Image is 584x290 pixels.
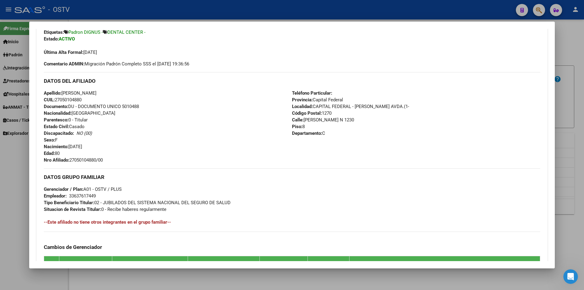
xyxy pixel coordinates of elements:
span: 1270 [292,110,332,116]
iframe: Intercom live chat [563,269,578,284]
span: 02 - JUBILADOS DEL SISTEMA NACIONAL DEL SEGURO DE SALUD [44,200,231,205]
span: 0 - Recibe haberes regularmente [44,207,166,212]
strong: Sexo: [44,137,55,143]
strong: CUIL: [44,97,55,103]
span: Casado [44,124,85,129]
strong: Tipo Beneficiario Titular: [44,200,94,205]
strong: Discapacitado: [44,131,74,136]
strong: Provincia: [292,97,313,103]
strong: Empleador: [44,193,67,199]
h3: DATOS GRUPO FAMILIAR [44,174,540,180]
span: Padron DIGNUS - [68,30,103,35]
strong: Nacimiento: [44,144,68,149]
strong: Edad: [44,151,55,156]
strong: Apellido: [44,90,61,96]
th: Fecha Creado [308,256,349,270]
strong: Calle: [292,117,304,123]
span: CAPITAL FEDERAL - [PERSON_NAME] AVDA.(1- [292,104,409,109]
span: [GEOGRAPHIC_DATA] [44,110,115,116]
span: [PERSON_NAME] [44,90,96,96]
strong: Nro Afiliado: [44,157,69,163]
h3: Cambios de Gerenciador [44,244,540,250]
span: F [44,137,57,143]
span: Capital Federal [292,97,343,103]
span: [PERSON_NAME] N 1230 [292,117,354,123]
h4: --Este afiliado no tiene otros integrantes en el grupo familiar-- [44,219,540,225]
span: 0 - Titular [44,117,88,123]
th: Creado Por [349,256,540,270]
strong: Código Postal: [292,110,322,116]
strong: Piso: [292,124,302,129]
th: Gerenciador / Plan Nuevo [188,256,259,270]
h3: DATOS DEL AFILIADO [44,78,540,84]
th: Gerenciador / Plan Anterior [112,256,188,270]
th: Fecha Movimiento [59,256,112,270]
span: [DATE] [44,144,82,149]
span: DU - DOCUMENTO UNICO 5010488 [44,104,139,109]
strong: Parentesco: [44,117,68,123]
span: 27050104880 [44,97,82,103]
strong: Localidad: [292,104,313,109]
strong: Última Alta Formal: [44,50,83,55]
span: Migración Padrón Completo SSS el [DATE] 19:36:56 [44,61,189,67]
strong: Gerenciador / Plan: [44,187,83,192]
span: C [292,131,325,136]
strong: ACTIVO [59,36,75,42]
strong: Estado: [44,36,59,42]
th: Motivo [259,256,308,270]
span: A01 - OSTV / PLUS [44,187,122,192]
strong: Comentario ADMIN: [44,61,85,67]
strong: Teléfono Particular: [292,90,332,96]
span: DENTAL CENTER - [107,30,145,35]
strong: Estado Civil: [44,124,69,129]
span: [DATE] [44,50,97,55]
strong: Situacion de Revista Titular: [44,207,101,212]
strong: Documento: [44,104,68,109]
strong: Etiquetas: [44,30,64,35]
span: 8 [292,124,305,129]
div: 33637617449 [69,193,96,199]
strong: Nacionalidad: [44,110,71,116]
strong: Departamento: [292,131,322,136]
span: 80 [44,151,60,156]
th: Id [44,256,59,270]
span: 27050104880/00 [44,157,103,163]
i: NO (00) [76,131,92,136]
